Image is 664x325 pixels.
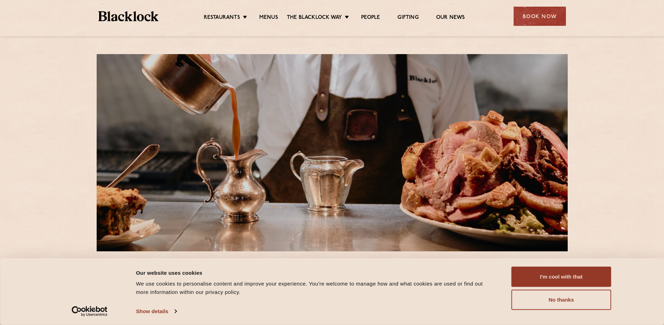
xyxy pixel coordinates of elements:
[59,306,120,317] a: Usercentrics Cookiebot - opens in a new window
[259,14,278,22] a: Menus
[136,306,177,317] a: Show details
[287,14,342,22] a: The Blacklock Way
[512,290,611,310] button: No thanks
[136,280,496,296] div: We use cookies to personalise content and improve your experience. You're welcome to manage how a...
[136,268,496,277] div: Our website uses cookies
[397,14,418,22] a: Gifting
[361,14,380,22] a: People
[204,14,240,22] a: Restaurants
[98,11,159,21] img: BL_Textured_Logo-footer-cropped.svg
[512,267,611,287] button: I'm cool with that
[514,7,566,26] div: Book Now
[436,14,465,22] a: Our News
